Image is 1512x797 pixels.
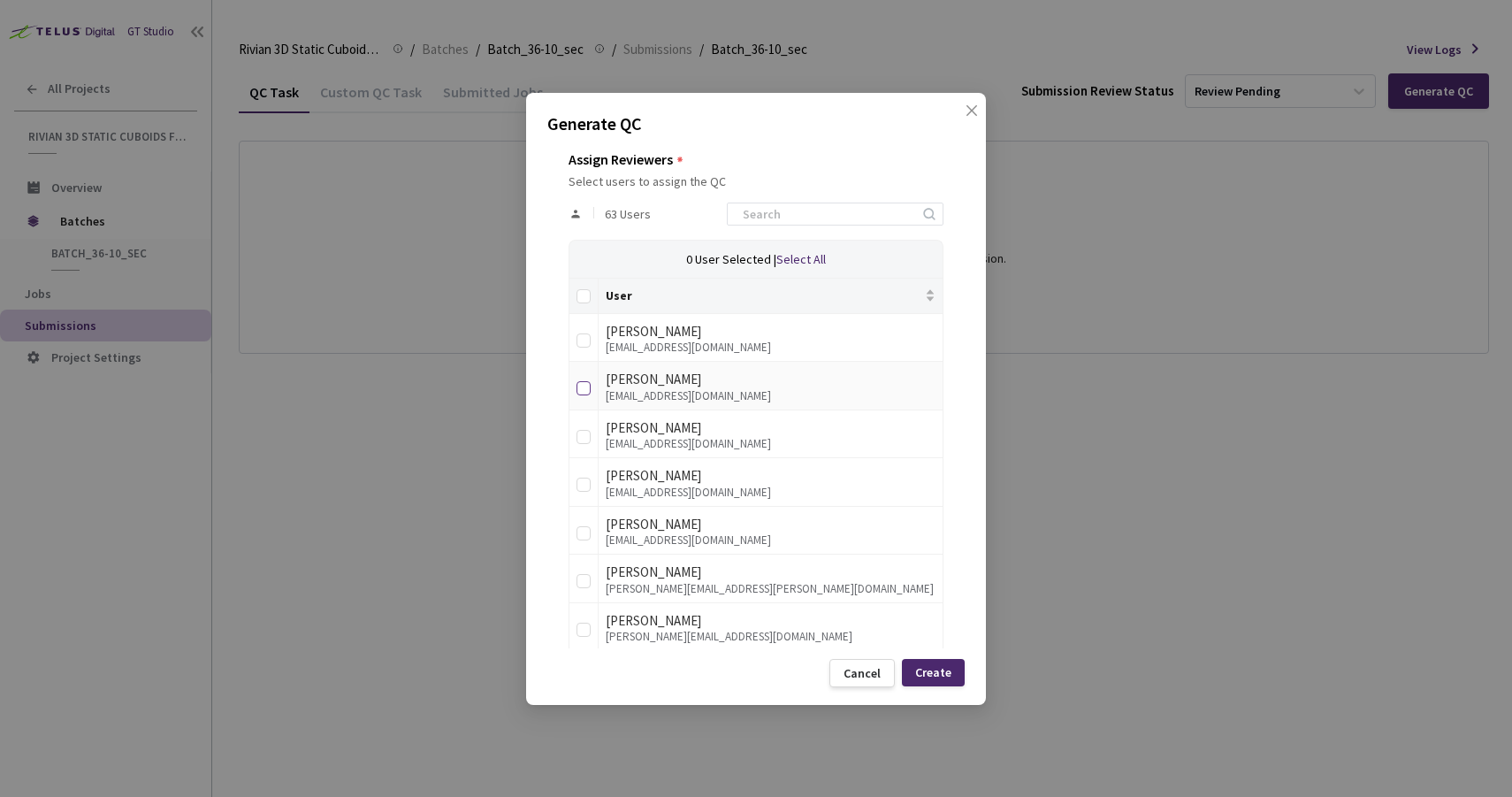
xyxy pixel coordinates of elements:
span: 0 User Selected | [686,251,776,267]
div: Select users to assign the QC [569,174,943,188]
span: 63 Users [605,207,651,221]
span: close [965,103,979,153]
div: [EMAIL_ADDRESS][DOMAIN_NAME] [606,341,935,354]
div: [PERSON_NAME] [606,369,935,390]
span: Select All [776,251,826,267]
div: [PERSON_NAME] [606,321,935,342]
div: [EMAIL_ADDRESS][DOMAIN_NAME] [606,534,935,547]
div: Cancel [844,666,881,680]
div: [EMAIL_ADDRESS][DOMAIN_NAME] [606,487,935,499]
div: Create [915,665,951,679]
div: [PERSON_NAME] [606,610,935,632]
div: [PERSON_NAME][EMAIL_ADDRESS][DOMAIN_NAME] [606,631,935,643]
div: Assign Reviewers [569,151,673,167]
span: User [606,288,921,303]
th: User [599,279,943,314]
div: [PERSON_NAME] [606,465,935,487]
button: Close [947,103,975,132]
div: [EMAIL_ADDRESS][DOMAIN_NAME] [606,390,935,402]
div: [EMAIL_ADDRESS][DOMAIN_NAME] [606,438,935,450]
input: Search [732,203,920,225]
div: [PERSON_NAME] [606,514,935,535]
p: Generate QC [547,111,965,137]
div: [PERSON_NAME] [606,562,935,583]
div: [PERSON_NAME] [606,418,935,439]
div: [PERSON_NAME][EMAIL_ADDRESS][PERSON_NAME][DOMAIN_NAME] [606,583,935,595]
